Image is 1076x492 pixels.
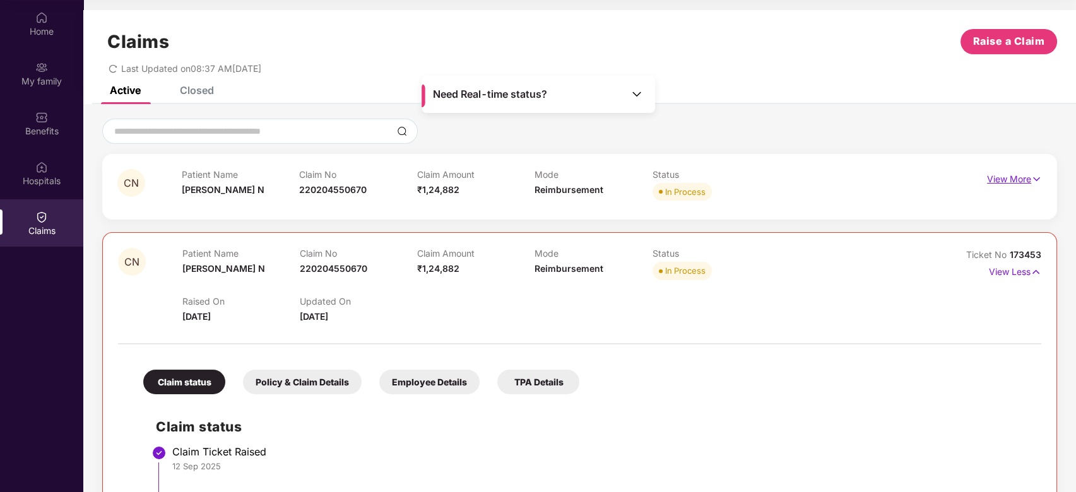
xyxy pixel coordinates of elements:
span: 220204550670 [299,184,367,195]
div: Employee Details [379,370,480,394]
span: [PERSON_NAME] N [182,184,264,195]
img: svg+xml;base64,PHN2ZyBpZD0iQmVuZWZpdHMiIHhtbG5zPSJodHRwOi8vd3d3LnczLm9yZy8yMDAwL3N2ZyIgd2lkdGg9Ij... [35,111,48,124]
div: Policy & Claim Details [243,370,362,394]
div: Claim Ticket Raised [172,445,1029,458]
img: svg+xml;base64,PHN2ZyBpZD0iQ2xhaW0iIHhtbG5zPSJodHRwOi8vd3d3LnczLm9yZy8yMDAwL3N2ZyIgd2lkdGg9IjIwIi... [35,211,48,223]
p: Status [653,169,771,180]
span: Ticket No [966,249,1010,260]
div: Active [110,84,141,97]
span: 220204550670 [300,263,367,274]
p: View More [987,169,1042,186]
span: Last Updated on 08:37 AM[DATE] [121,63,261,74]
div: In Process [665,185,706,198]
p: Raised On [182,296,300,307]
span: [DATE] [300,311,328,322]
p: Patient Name [182,248,300,259]
p: Claim No [300,248,417,259]
img: svg+xml;base64,PHN2ZyBpZD0iU2VhcmNoLTMyeDMyIiB4bWxucz0iaHR0cDovL3d3dy53My5vcmcvMjAwMC9zdmciIHdpZH... [397,126,407,136]
span: 173453 [1010,249,1041,260]
h1: Claims [107,31,169,52]
img: svg+xml;base64,PHN2ZyB4bWxucz0iaHR0cDovL3d3dy53My5vcmcvMjAwMC9zdmciIHdpZHRoPSIxNyIgaGVpZ2h0PSIxNy... [1031,172,1042,186]
span: redo [109,63,117,74]
span: CN [124,257,139,267]
img: svg+xml;base64,PHN2ZyBpZD0iSG9tZSIgeG1sbnM9Imh0dHA6Ly93d3cudzMub3JnLzIwMDAvc3ZnIiB3aWR0aD0iMjAiIG... [35,11,48,24]
div: Closed [180,84,214,97]
span: [DATE] [182,311,211,322]
p: Mode [535,248,652,259]
div: 12 Sep 2025 [172,460,1029,472]
span: ₹1,24,882 [417,184,459,195]
span: Raise a Claim [973,33,1045,49]
span: ₹1,24,882 [417,263,459,274]
span: Reimbursement [535,263,603,274]
p: Patient Name [182,169,300,180]
span: CN [124,178,139,189]
p: Claim Amount [417,248,535,259]
p: Claim No [299,169,417,180]
img: svg+xml;base64,PHN2ZyBpZD0iU3RlcC1Eb25lLTMyeDMyIiB4bWxucz0iaHR0cDovL3d3dy53My5vcmcvMjAwMC9zdmciIH... [151,445,167,460]
p: Claim Amount [417,169,535,180]
p: Updated On [300,296,417,307]
h2: Claim status [156,416,1029,437]
p: Status [653,248,770,259]
div: TPA Details [497,370,579,394]
span: Reimbursement [535,184,603,195]
span: Need Real-time status? [433,88,547,101]
img: svg+xml;base64,PHN2ZyB4bWxucz0iaHR0cDovL3d3dy53My5vcmcvMjAwMC9zdmciIHdpZHRoPSIxNyIgaGVpZ2h0PSIxNy... [1031,265,1041,279]
p: Mode [535,169,653,180]
div: In Process [665,264,706,277]
img: Toggle Icon [630,88,643,100]
p: View Less [989,262,1041,279]
div: Claim status [143,370,225,394]
img: svg+xml;base64,PHN2ZyB3aWR0aD0iMjAiIGhlaWdodD0iMjAiIHZpZXdCb3g9IjAgMCAyMCAyMCIgZmlsbD0ibm9uZSIgeG... [35,61,48,74]
img: svg+xml;base64,PHN2ZyBpZD0iSG9zcGl0YWxzIiB4bWxucz0iaHR0cDovL3d3dy53My5vcmcvMjAwMC9zdmciIHdpZHRoPS... [35,161,48,173]
button: Raise a Claim [961,29,1057,54]
span: [PERSON_NAME] N [182,263,265,274]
